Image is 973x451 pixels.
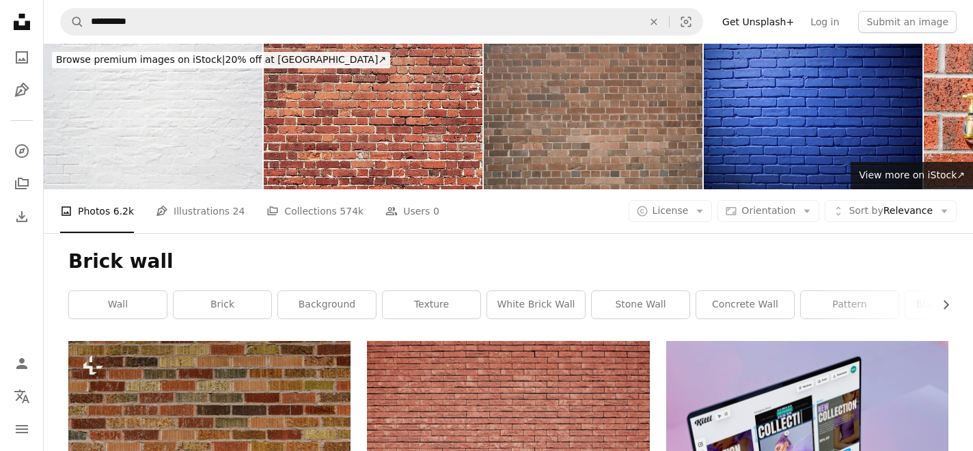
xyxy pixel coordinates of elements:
[858,11,957,33] button: Submit an image
[851,162,973,189] a: View more on iStock↗
[696,291,794,318] a: concrete wall
[233,204,245,219] span: 24
[174,291,271,318] a: brick
[825,200,957,222] button: Sort byRelevance
[340,204,364,219] span: 574k
[487,291,585,318] a: white brick wall
[802,11,847,33] a: Log in
[156,189,245,233] a: Illustrations 24
[704,44,922,189] img: Painted Blue Brick Wall Background
[44,44,398,77] a: Browse premium images on iStock|20% off at [GEOGRAPHIC_DATA]↗
[670,9,702,35] button: Visual search
[433,204,439,219] span: 0
[44,44,262,189] img: An old but freshly painted white brick wall
[653,205,689,216] span: License
[385,189,439,233] a: Users 0
[8,203,36,230] a: Download History
[69,291,167,318] a: wall
[849,205,883,216] span: Sort by
[801,291,899,318] a: pattern
[8,415,36,443] button: Menu
[849,204,933,218] span: Relevance
[717,200,819,222] button: Orientation
[8,350,36,377] a: Log in / Sign up
[367,428,649,441] a: brown concrete brick
[629,200,713,222] button: License
[61,9,84,35] button: Search Unsplash
[56,54,225,65] span: Browse premium images on iStock |
[60,8,703,36] form: Find visuals sitewide
[484,44,702,189] img: Section of a brown brick wall
[68,249,948,274] h1: Brick wall
[383,291,480,318] a: texture
[264,44,482,189] img: Old red brick wall background texture
[8,44,36,71] a: Photos
[741,205,795,216] span: Orientation
[266,189,364,233] a: Collections 574k
[933,291,948,318] button: scroll list to the right
[8,383,36,410] button: Language
[8,137,36,165] a: Explore
[639,9,669,35] button: Clear
[714,11,802,33] a: Get Unsplash+
[8,77,36,104] a: Illustrations
[592,291,689,318] a: stone wall
[8,170,36,197] a: Collections
[56,54,386,65] span: 20% off at [GEOGRAPHIC_DATA] ↗
[278,291,376,318] a: background
[859,169,965,180] span: View more on iStock ↗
